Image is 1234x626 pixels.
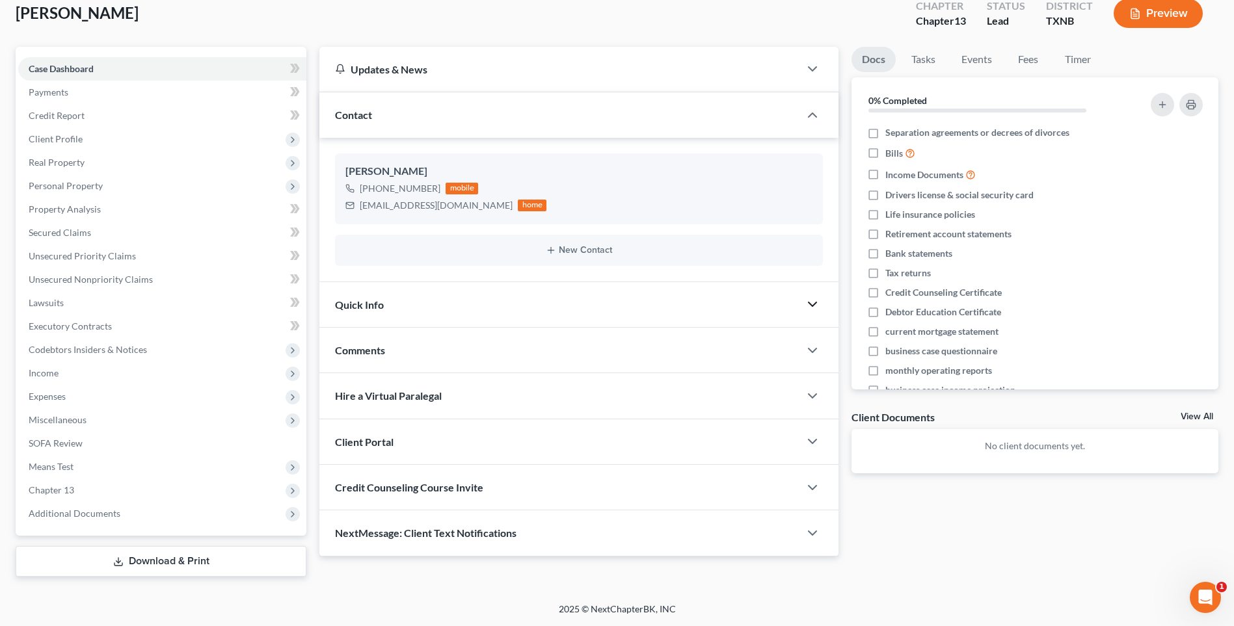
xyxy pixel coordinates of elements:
[29,110,85,121] span: Credit Report
[885,126,1069,139] span: Separation agreements or decrees of divorces
[18,57,306,81] a: Case Dashboard
[954,14,966,27] span: 13
[29,203,101,215] span: Property Analysis
[18,244,306,268] a: Unsecured Priority Claims
[360,182,440,195] div: [PHONE_NUMBER]
[18,221,306,244] a: Secured Claims
[18,432,306,455] a: SOFA Review
[885,364,992,377] span: monthly operating reports
[885,228,1012,241] span: Retirement account statements
[247,603,988,626] div: 2025 © NextChapterBK, INC
[446,183,478,194] div: mobile
[29,508,120,519] span: Additional Documents
[29,484,74,495] span: Chapter 13
[1216,582,1227,592] span: 1
[987,14,1025,29] div: Lead
[29,461,74,472] span: Means Test
[345,245,812,255] button: New Contact
[1181,412,1213,421] a: View All
[335,62,784,76] div: Updates & News
[29,133,83,144] span: Client Profile
[29,180,103,191] span: Personal Property
[916,14,966,29] div: Chapter
[29,157,85,168] span: Real Property
[18,268,306,291] a: Unsecured Nonpriority Claims
[18,315,306,338] a: Executory Contracts
[29,86,68,98] span: Payments
[18,291,306,315] a: Lawsuits
[345,164,812,179] div: [PERSON_NAME]
[335,527,516,539] span: NextMessage: Client Text Notifications
[885,267,931,280] span: Tax returns
[885,384,1015,397] span: business case income projection
[885,208,975,221] span: Life insurance policies
[885,168,963,181] span: Income Documents
[1190,582,1221,613] iframe: Intercom live chat
[885,189,1034,202] span: Drivers license & social security card
[885,286,1002,299] span: Credit Counseling Certificate
[1008,47,1049,72] a: Fees
[885,247,952,260] span: Bank statements
[29,437,83,449] span: SOFA Review
[29,250,136,261] span: Unsecured Priority Claims
[852,47,896,72] a: Docs
[335,344,385,356] span: Comments
[29,320,112,332] span: Executory Contracts
[18,81,306,104] a: Payments
[18,198,306,221] a: Property Analysis
[16,3,139,22] span: [PERSON_NAME]
[360,199,513,212] div: [EMAIL_ADDRESS][DOMAIN_NAME]
[885,306,1001,319] span: Debtor Education Certificate
[1046,14,1093,29] div: TXNB
[29,63,94,74] span: Case Dashboard
[868,95,927,106] strong: 0% Completed
[862,439,1208,452] p: No client documents yet.
[335,298,384,311] span: Quick Info
[335,389,442,402] span: Hire a Virtual Paralegal
[29,227,91,238] span: Secured Claims
[901,47,946,72] a: Tasks
[335,109,372,121] span: Contact
[29,391,66,402] span: Expenses
[29,414,87,425] span: Miscellaneous
[29,367,59,378] span: Income
[16,546,306,577] a: Download & Print
[29,344,147,355] span: Codebtors Insiders & Notices
[29,297,64,308] span: Lawsuits
[518,200,546,211] div: home
[335,436,394,448] span: Client Portal
[885,345,997,358] span: business case questionnaire
[951,47,1002,72] a: Events
[885,147,903,160] span: Bills
[18,104,306,127] a: Credit Report
[852,410,935,424] div: Client Documents
[885,325,999,338] span: current mortgage statement
[335,481,483,493] span: Credit Counseling Course Invite
[29,274,153,285] span: Unsecured Nonpriority Claims
[1054,47,1101,72] a: Timer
